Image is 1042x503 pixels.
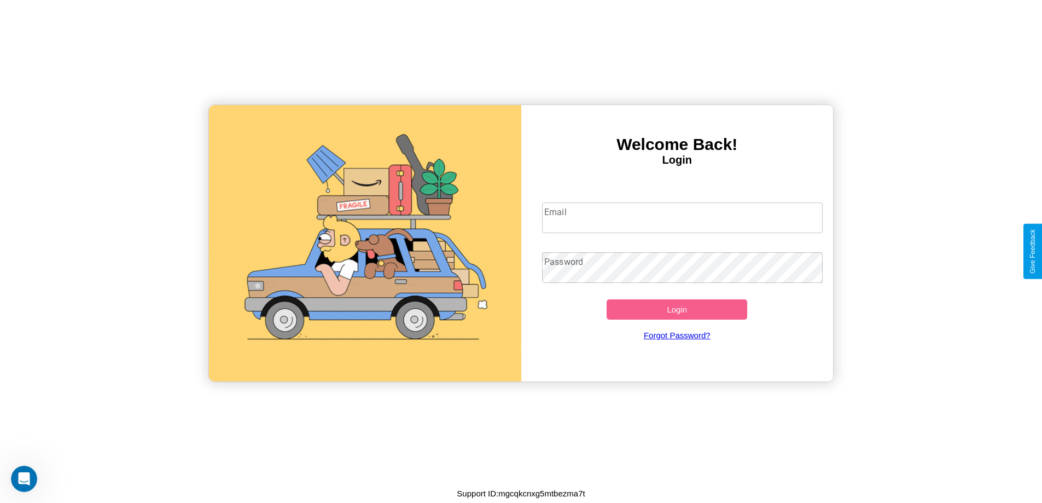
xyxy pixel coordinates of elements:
[457,486,585,501] p: Support ID: mgcqkcnxg5mtbezma7t
[209,105,521,381] img: gif
[1029,229,1037,274] div: Give Feedback
[11,466,37,492] iframe: Intercom live chat
[607,299,747,320] button: Login
[521,154,834,166] h4: Login
[537,320,817,351] a: Forgot Password?
[521,135,834,154] h3: Welcome Back!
